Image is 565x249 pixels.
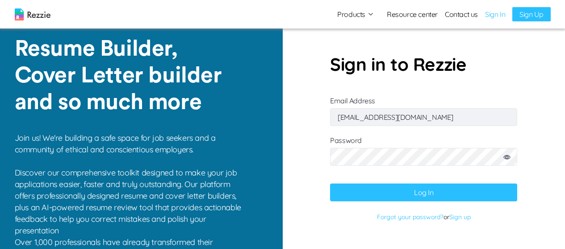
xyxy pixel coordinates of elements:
[485,9,505,20] a: Sign In
[15,36,238,116] p: Resume Builder, Cover Letter builder and so much more
[330,184,517,201] button: Log In
[330,51,517,78] p: Sign in to Rezzie
[377,213,444,221] a: Forgot your password?
[330,148,517,166] input: Password
[330,210,517,224] p: or
[445,9,478,20] a: Contact us
[512,7,550,21] a: Sign Up
[330,96,517,122] label: Email Address
[330,108,517,126] input: Email Address
[330,136,517,175] label: Password
[449,213,471,221] a: Sign up
[15,8,50,20] img: logo
[387,9,438,20] a: Resource center
[15,132,247,237] p: Join us! We're building a safe space for job seekers and a community of ethical and conscientious...
[337,9,374,20] button: Products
